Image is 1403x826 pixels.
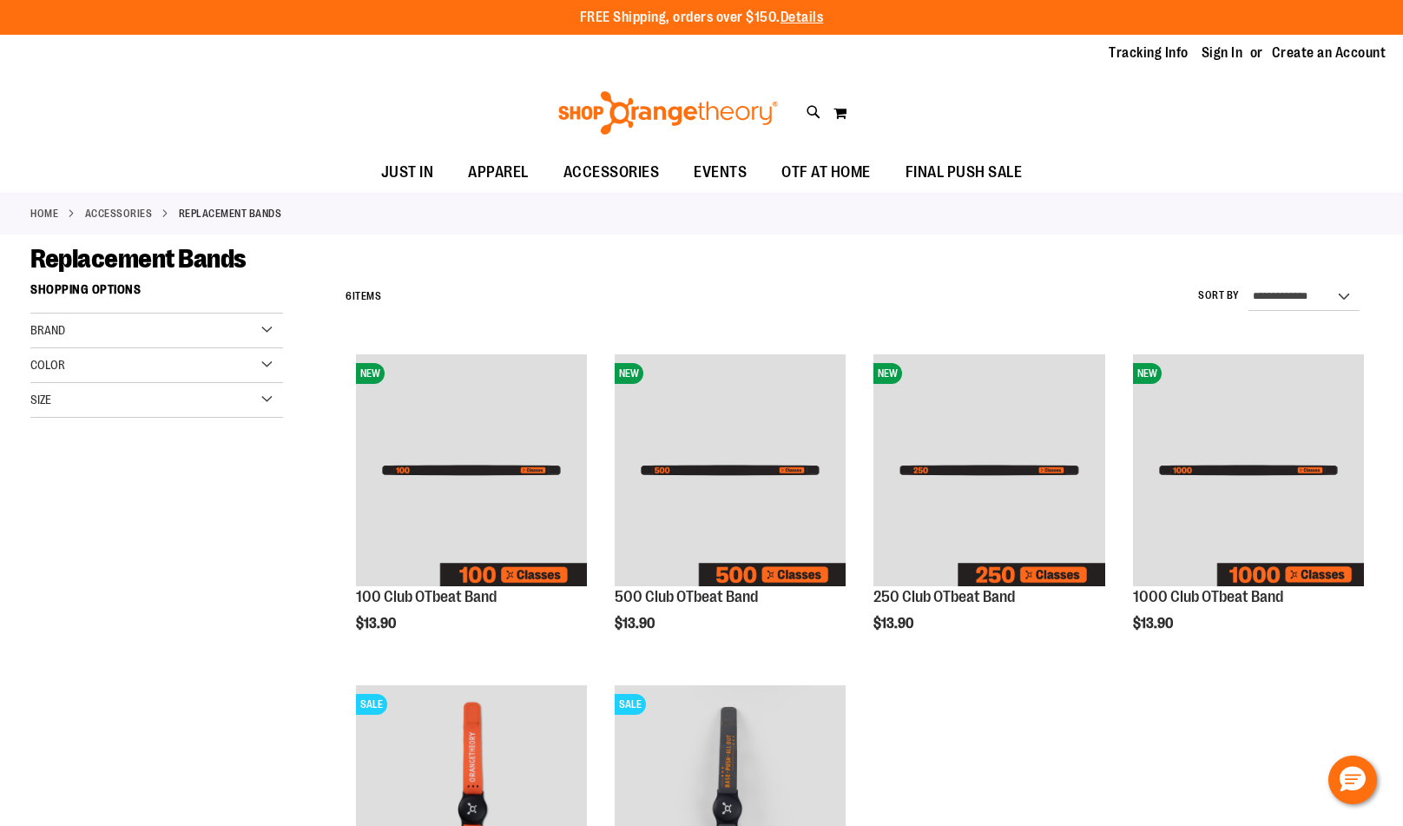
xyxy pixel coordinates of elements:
[85,206,153,221] a: ACCESSORIES
[1133,354,1364,588] a: Image of 1000 Club OTbeat BandNEW
[781,153,871,192] span: OTF AT HOME
[1133,354,1364,585] img: Image of 1000 Club OTbeat Band
[873,363,902,384] span: NEW
[615,363,643,384] span: NEW
[873,588,1015,605] a: 250 Club OTbeat Band
[1202,43,1243,63] a: Sign In
[30,274,283,314] strong: Shopping Options
[563,153,660,192] span: ACCESSORIES
[1124,346,1373,667] div: product
[30,244,247,274] span: Replacement Bands
[873,616,916,631] span: $13.90
[468,153,529,192] span: APPAREL
[364,153,451,193] a: JUST IN
[556,91,781,135] img: Shop Orangetheory
[30,206,58,221] a: Home
[1328,756,1377,804] button: Hello, have a question? Let’s chat.
[781,10,824,25] a: Details
[1133,588,1283,605] a: 1000 Club OTbeat Band
[873,354,1104,585] img: Image of 250 Club OTbeat Band
[1198,288,1240,303] label: Sort By
[546,153,677,192] a: ACCESSORIES
[356,616,399,631] span: $13.90
[346,283,381,310] h2: Items
[1272,43,1387,63] a: Create an Account
[30,323,65,337] span: Brand
[1133,363,1162,384] span: NEW
[865,346,1113,667] div: product
[615,616,657,631] span: $13.90
[356,354,587,588] a: Image of 100 Club OTbeat BandNEW
[356,694,387,715] span: SALE
[1109,43,1189,63] a: Tracking Info
[356,354,587,585] img: Image of 100 Club OTbeat Band
[873,354,1104,588] a: Image of 250 Club OTbeat BandNEW
[694,153,747,192] span: EVENTS
[30,358,65,372] span: Color
[30,393,51,406] span: Size
[347,346,596,667] div: product
[606,346,854,667] div: product
[615,694,646,715] span: SALE
[906,153,1023,192] span: FINAL PUSH SALE
[356,588,497,605] a: 100 Club OTbeat Band
[676,153,764,193] a: EVENTS
[1133,616,1176,631] span: $13.90
[764,153,888,193] a: OTF AT HOME
[615,354,846,585] img: Image of 500 Club OTbeat Band
[451,153,546,193] a: APPAREL
[615,354,846,588] a: Image of 500 Club OTbeat BandNEW
[888,153,1040,193] a: FINAL PUSH SALE
[615,588,758,605] a: 500 Club OTbeat Band
[179,206,282,221] strong: Replacement Bands
[356,363,385,384] span: NEW
[580,8,824,28] p: FREE Shipping, orders over $150.
[381,153,434,192] span: JUST IN
[346,290,352,302] span: 6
